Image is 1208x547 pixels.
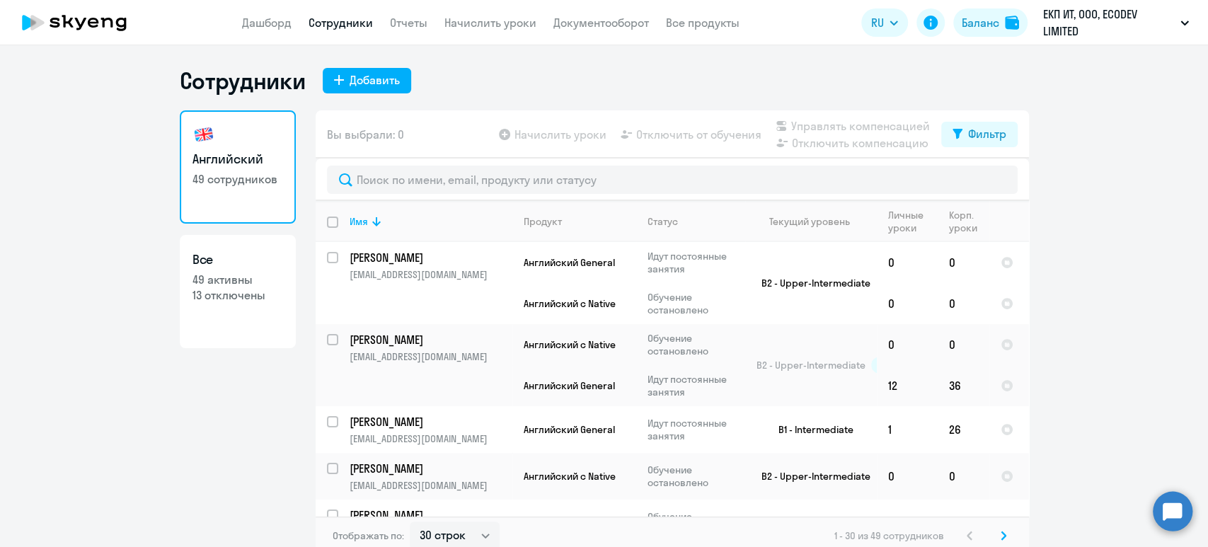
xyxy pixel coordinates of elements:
p: Идут постоянные занятия [648,373,744,398]
img: english [192,123,215,146]
p: Обучение остановлено [648,332,744,357]
td: 0 [877,324,938,365]
td: B2 - Upper-Intermediate [745,242,877,324]
p: 13 отключены [192,287,283,303]
div: Текущий уровень [757,215,876,228]
td: 0 [938,283,989,324]
a: Английский49 сотрудников [180,110,296,224]
h1: Сотрудники [180,67,306,95]
span: Английский с Native [524,470,616,483]
a: [PERSON_NAME] [350,507,512,523]
a: [PERSON_NAME] [350,414,512,430]
input: Поиск по имени, email, продукту или статусу [327,166,1018,194]
span: Английский с Native [524,297,616,310]
p: [EMAIL_ADDRESS][DOMAIN_NAME] [350,268,512,281]
p: 49 активны [192,272,283,287]
button: ЕКП ИТ, ООО, ECODEV LIMITED [1036,6,1196,40]
td: B1 - Intermediate [745,406,877,453]
td: 0 [877,500,938,546]
p: [PERSON_NAME] [350,414,510,430]
td: 0 [877,453,938,500]
div: Текущий уровень [769,215,850,228]
div: Имя [350,215,368,228]
p: [EMAIL_ADDRESS][DOMAIN_NAME] [350,479,512,492]
span: Английский с Native [524,338,616,351]
div: Продукт [524,215,562,228]
h3: Все [192,251,283,269]
td: A2 - Pre-Intermediate [745,500,877,546]
a: Документооборот [553,16,649,30]
a: Дашборд [242,16,292,30]
td: 36 [938,365,989,406]
span: Английский General [524,379,615,392]
a: [PERSON_NAME] [350,332,512,347]
div: Личные уроки [888,209,937,234]
span: Отображать по: [333,529,404,542]
span: Вы выбрали: 0 [327,126,404,143]
a: [PERSON_NAME] [350,250,512,265]
button: RU [861,8,908,37]
div: Фильтр [968,125,1006,142]
td: 26 [938,406,989,453]
a: Все продукты [666,16,740,30]
button: Балансbalance [953,8,1028,37]
td: 1 [877,406,938,453]
span: RU [871,14,884,31]
td: 0 [938,324,989,365]
td: 0 [877,242,938,283]
a: Сотрудники [309,16,373,30]
p: [EMAIL_ADDRESS][DOMAIN_NAME] [350,432,512,445]
span: Английский General [524,256,615,269]
a: Все49 активны13 отключены [180,235,296,348]
a: Отчеты [390,16,427,30]
span: B2 - Upper-Intermediate [757,359,865,372]
td: 0 [938,242,989,283]
p: Обучение остановлено [648,291,744,316]
span: Английский General [524,423,615,436]
div: Баланс [962,14,999,31]
td: 12 [877,365,938,406]
p: [PERSON_NAME] [350,461,510,476]
td: B2 - Upper-Intermediate [745,453,877,500]
img: balance [1005,16,1019,30]
div: Корп. уроки [949,209,989,234]
td: 0 [938,453,989,500]
p: Идут постоянные занятия [648,417,744,442]
div: Имя [350,215,512,228]
a: [PERSON_NAME] [350,461,512,476]
td: 0 [938,500,989,546]
button: Фильтр [941,122,1018,147]
span: 1 - 30 из 49 сотрудников [834,529,944,542]
p: [EMAIL_ADDRESS][DOMAIN_NAME] [350,350,512,363]
td: 0 [877,283,938,324]
p: ЕКП ИТ, ООО, ECODEV LIMITED [1043,6,1175,40]
a: Начислить уроки [444,16,536,30]
h3: Английский [192,150,283,168]
p: Идут постоянные занятия [648,250,744,275]
p: [PERSON_NAME] [350,332,510,347]
button: Добавить [323,68,411,93]
p: Обучение остановлено [648,463,744,489]
p: [PERSON_NAME] [350,250,510,265]
div: Добавить [350,71,400,88]
p: Обучение остановлено [648,510,744,536]
p: 49 сотрудников [192,171,283,187]
div: Статус [648,215,678,228]
p: [PERSON_NAME] [350,507,510,523]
